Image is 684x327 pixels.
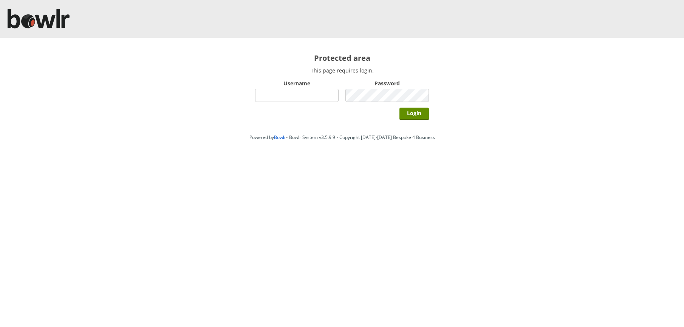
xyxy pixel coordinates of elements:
[255,80,339,87] label: Username
[255,53,429,63] h2: Protected area
[345,80,429,87] label: Password
[274,134,286,140] a: Bowlr
[399,108,429,120] input: Login
[249,134,435,140] span: Powered by • Bowlr System v3.5.9.9 • Copyright [DATE]-[DATE] Bespoke 4 Business
[255,67,429,74] p: This page requires login.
